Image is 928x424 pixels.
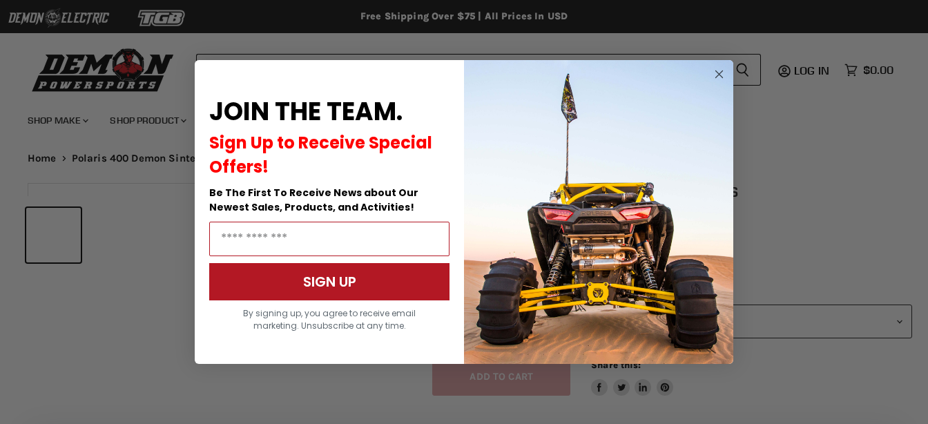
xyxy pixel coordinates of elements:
span: JOIN THE TEAM. [209,94,403,129]
button: Close dialog [710,66,728,83]
input: Email Address [209,222,449,256]
button: SIGN UP [209,263,449,300]
img: a9095488-b6e7-41ba-879d-588abfab540b.jpeg [464,60,733,364]
span: Be The First To Receive News about Our Newest Sales, Products, and Activities! [209,186,418,214]
span: By signing up, you agree to receive email marketing. Unsubscribe at any time. [243,307,416,331]
span: Sign Up to Receive Special Offers! [209,131,432,178]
